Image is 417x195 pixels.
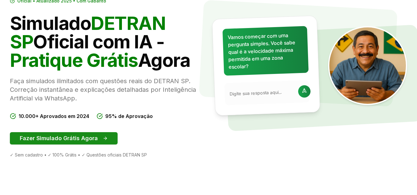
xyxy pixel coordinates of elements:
[19,112,89,120] span: 10.000+ Aprovados em 2024
[10,49,138,71] span: Pratique Grátis
[227,31,303,71] p: Vamos começar com uma pergunta simples. Você sabe qual é a velocidade máxima permitida em uma zon...
[10,132,118,144] button: Fazer Simulado Grátis Agora
[10,12,165,53] span: DETRAN SP
[229,89,294,97] input: Digite sua resposta aqui...
[10,152,204,158] div: ✓ Sem cadastro • ✓ 100% Grátis • ✓ Questões oficiais DETRAN SP
[105,112,153,120] span: 95% de Aprovação
[328,26,407,105] img: Tio Trânsito
[10,14,204,69] h1: Simulado Oficial com IA - Agora
[10,77,204,103] p: Faça simulados ilimitados com questões reais do DETRAN SP. Correção instantânea e explicações det...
